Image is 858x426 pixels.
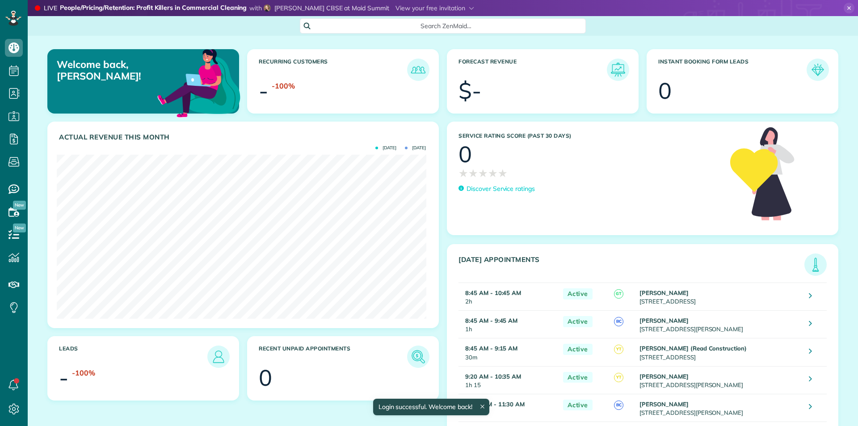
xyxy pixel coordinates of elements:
div: - [59,367,68,389]
img: sharon-l-cowan-cbse-07ff1a16c6eca22f5a671ec2db1f15d99b5fdb5d1a005d855bb838e052cce1b6.jpg [264,4,271,12]
p: Welcome back, [PERSON_NAME]! [57,59,178,82]
td: 1h 30 [458,394,559,422]
span: Active [563,344,593,355]
div: Login successful. Welcome back! [373,399,489,415]
h3: Forecast Revenue [458,59,607,81]
strong: 8:45 AM - 9:15 AM [465,345,517,352]
p: Discover Service ratings [467,184,535,194]
strong: 10:00 AM - 11:30 AM [465,401,525,408]
h3: Instant Booking Form Leads [658,59,807,81]
span: ★ [458,165,468,181]
div: $- [458,80,481,102]
span: Active [563,288,593,299]
h3: Service Rating score (past 30 days) [458,133,721,139]
td: 30m [458,338,559,366]
img: icon_leads-1bed01f49abd5b7fead27621c3d59655bb73ed531f8eeb49469d10e621d6b896.png [210,348,227,366]
strong: [PERSON_NAME] [639,317,689,324]
h3: Leads [59,346,207,368]
img: icon_recurring_customers-cf858462ba22bcd05b5a5880d41d6543d210077de5bb9ebc9590e49fd87d84ed.png [409,61,427,79]
img: icon_unpaid_appointments-47b8ce3997adf2238b356f14209ab4cced10bd1f174958f3ca8f1d0dd7fffeee.png [409,348,427,366]
span: Active [563,316,593,327]
span: [PERSON_NAME] CBSE at Maid Summit [274,4,389,12]
td: 1h 15 [458,366,559,394]
strong: 8:45 AM - 10:45 AM [465,289,521,296]
strong: [PERSON_NAME] [639,373,689,380]
strong: 8:45 AM - 9:45 AM [465,317,517,324]
td: 2h [458,283,559,311]
td: 1h [458,311,559,338]
span: New [13,224,26,232]
h3: [DATE] Appointments [458,256,804,276]
img: icon_forecast_revenue-8c13a41c7ed35a8dcfafea3cbb826a0462acb37728057bba2d056411b612bbbe.png [609,61,627,79]
td: [STREET_ADDRESS][PERSON_NAME] [637,366,802,394]
span: BC [614,317,623,326]
img: icon_form_leads-04211a6a04a5b2264e4ee56bc0799ec3eb69b7e499cbb523a139df1d13a81ae0.png [809,61,827,79]
span: Active [563,372,593,383]
div: 0 [658,80,672,102]
h3: Recurring Customers [259,59,407,81]
span: BC [614,401,623,410]
td: [STREET_ADDRESS] [637,283,802,311]
td: [STREET_ADDRESS][PERSON_NAME] [637,311,802,338]
span: YT [614,345,623,354]
span: New [13,201,26,210]
div: - [259,80,268,102]
strong: [PERSON_NAME] (Read Construction) [639,345,747,352]
h3: Actual Revenue this month [59,133,429,141]
span: ★ [478,165,488,181]
img: icon_todays_appointments-901f7ab196bb0bea1936b74009e4eb5ffbc2d2711fa7634e0d609ed5ef32b18b.png [807,256,824,274]
div: -100% [272,81,295,91]
a: Discover Service ratings [458,184,535,194]
span: Active [563,400,593,411]
span: YT [614,373,623,382]
span: with [249,4,262,12]
span: ★ [498,165,508,181]
strong: [PERSON_NAME] [639,401,689,408]
h3: Recent unpaid appointments [259,346,407,368]
strong: 9:20 AM - 10:35 AM [465,373,521,380]
span: ★ [468,165,478,181]
td: [STREET_ADDRESS][PERSON_NAME] [637,394,802,422]
span: GT [614,289,623,299]
td: [STREET_ADDRESS] [637,338,802,366]
div: 0 [259,367,272,389]
span: [DATE] [405,146,426,150]
img: dashboard_welcome-42a62b7d889689a78055ac9021e634bf52bae3f8056760290aed330b23ab8690.png [156,39,242,126]
span: [DATE] [375,146,396,150]
span: ★ [488,165,498,181]
div: -100% [72,368,95,378]
strong: [PERSON_NAME] [639,289,689,296]
div: 0 [458,143,472,165]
